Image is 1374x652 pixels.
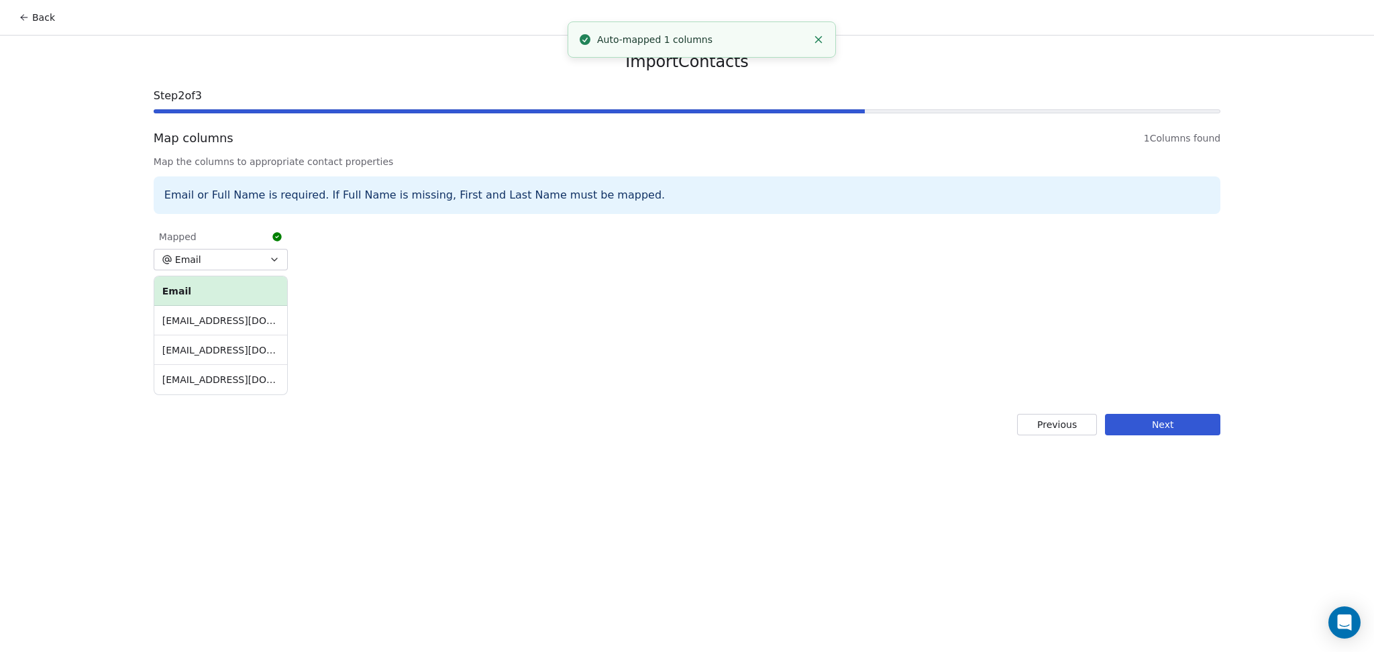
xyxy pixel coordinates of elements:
div: Open Intercom Messenger [1328,606,1361,639]
div: Email or Full Name is required. If Full Name is missing, First and Last Name must be mapped. [154,176,1220,214]
button: Back [11,5,63,30]
span: Import Contacts [625,52,748,72]
td: [EMAIL_ADDRESS][DOMAIN_NAME] [154,335,287,365]
span: Email [175,253,201,266]
span: Map columns [154,129,233,147]
span: Mapped [159,230,197,243]
td: [EMAIL_ADDRESS][DOMAIN_NAME] [154,365,287,394]
button: Previous [1017,414,1097,435]
span: 1 Columns found [1144,131,1220,145]
th: Email [154,276,287,306]
td: [EMAIL_ADDRESS][DOMAIN_NAME] [154,306,287,335]
div: Auto-mapped 1 columns [597,33,807,47]
span: Map the columns to appropriate contact properties [154,155,1220,168]
button: Next [1105,414,1220,435]
button: Close toast [810,31,827,48]
span: Step 2 of 3 [154,88,1220,104]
